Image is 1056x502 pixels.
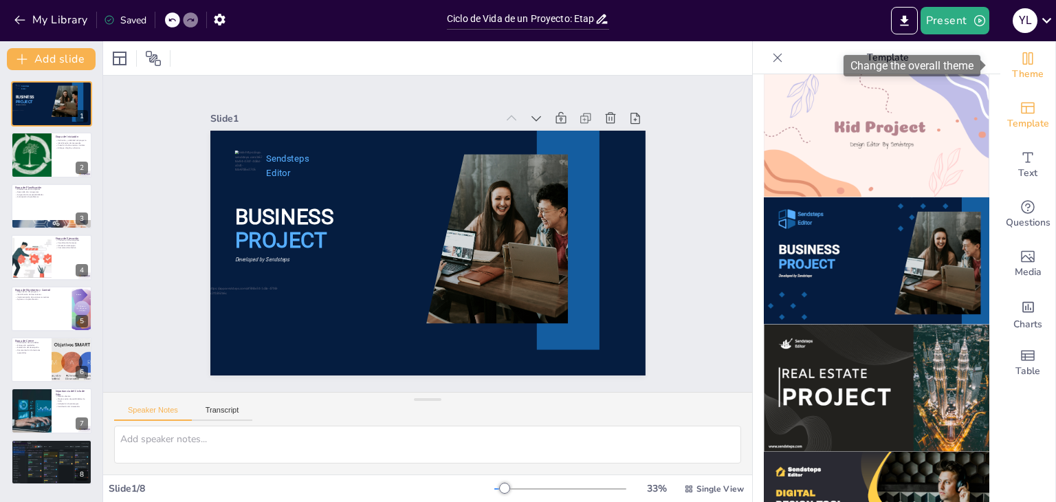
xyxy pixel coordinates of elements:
img: thumb-9.png [764,70,989,197]
span: Theme [1012,67,1044,82]
button: Present [921,7,989,34]
input: Insert title [447,9,595,29]
p: Etapa de Iniciación [56,134,88,138]
span: Single View [696,483,744,494]
div: 8 [76,468,88,481]
div: 2 [76,162,88,174]
button: Export to PowerPoint [891,7,918,34]
p: Evaluación del desempeño [15,347,47,349]
p: Etapa de Ejecución [56,237,88,241]
p: Comunicación efectiva [56,247,88,250]
div: 4 [11,234,92,280]
div: Add charts and graphs [1000,289,1055,338]
img: thumb-11.png [764,325,989,452]
span: PROJECT [234,228,327,254]
p: Ajustes en la planificación [15,298,68,301]
div: 3 [11,184,92,229]
p: Inversión en éxito a largo plazo [15,452,88,455]
span: Editor [266,167,290,177]
span: PROJECT [16,99,33,104]
span: Media [1015,265,1042,280]
p: Maximización de posibilidades de éxito [56,397,88,402]
div: Add images, graphics, shapes or video [1000,239,1055,289]
div: 6 [76,366,88,378]
div: 5 [76,315,88,327]
div: Y L [1013,8,1037,33]
button: Speaker Notes [114,406,192,421]
div: Layout [109,47,131,69]
p: Finalización de actividades [15,341,47,344]
div: 3 [76,212,88,225]
span: Sendsteps [266,153,309,164]
p: Prevención de problemas [15,446,88,449]
span: Template [1007,116,1049,131]
span: BUSINESS [16,95,34,100]
p: Implementación de acciones correctivas [15,296,68,298]
p: Coordinación de tareas [56,242,88,245]
button: My Library [10,9,93,31]
p: Satisfacción de interesados [56,405,88,408]
div: 33 % [640,482,673,495]
div: 7 [76,417,88,430]
div: Change the overall theme [844,55,980,76]
p: Desarrollo de cronogramas [15,190,88,193]
div: 1 [76,110,88,122]
div: Change the overall theme [1000,41,1055,91]
div: 7 [11,388,92,433]
img: thumb-10.png [764,197,989,325]
div: 2 [11,132,92,177]
p: Definición y viabilidad del proyecto [56,139,88,142]
span: BUSINESS [234,204,333,230]
span: Developed by Sendsteps [234,256,289,263]
p: Gestión efectiva [56,395,88,398]
p: Identificación de interesados [56,142,88,144]
div: Add a table [1000,338,1055,388]
p: Template [789,41,987,74]
span: Table [1015,364,1040,379]
p: Seguimiento del progreso [15,290,68,293]
div: 5 [11,286,92,331]
p: Identificación de desviaciones [15,293,68,296]
p: Importancia del Ciclo de Vida [56,389,88,397]
p: Alineación del equipo [56,244,88,247]
p: Adaptación de estrategias [56,403,88,406]
p: Documentación de lecciones aprendidas [15,349,47,353]
button: Transcript [192,406,253,421]
p: Asignación de responsabilidades [15,193,88,196]
p: Alcance de resultados deseados [15,449,88,452]
div: Add text boxes [1000,140,1055,190]
div: Slide 1 [210,112,497,125]
button: Y L [1013,7,1037,34]
div: 4 [76,264,88,276]
p: Establecimiento de objetivos [15,188,88,191]
div: 6 [11,337,92,382]
div: Saved [104,14,146,27]
button: Add slide [7,48,96,70]
p: Entrega de resultados [15,344,47,347]
p: Anticipación de problemas [15,196,88,199]
span: Text [1018,166,1037,181]
div: Slide 1 / 8 [109,482,494,495]
span: Charts [1013,317,1042,332]
span: Position [145,50,162,67]
p: Etapa de Monitoreo y Control [15,287,68,292]
div: 1 [11,81,92,127]
span: Questions [1006,215,1050,230]
p: Etapa de Cierre [15,339,47,343]
span: Editor [21,88,26,90]
p: Enfoque dirigido y eficiente [56,146,88,149]
div: Add ready made slides [1000,91,1055,140]
div: 8 [11,439,92,485]
p: Producción de entregables [56,239,88,242]
div: Get real-time input from your audience [1000,190,1055,239]
p: Conclusión [15,441,88,445]
p: Creación de documentos iniciales [56,144,88,146]
span: Sendsteps [21,85,30,87]
p: Etapa de Planificación [15,186,88,190]
span: Developed by Sendsteps [16,105,26,106]
p: Importancia del ciclo de vida [15,444,88,447]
